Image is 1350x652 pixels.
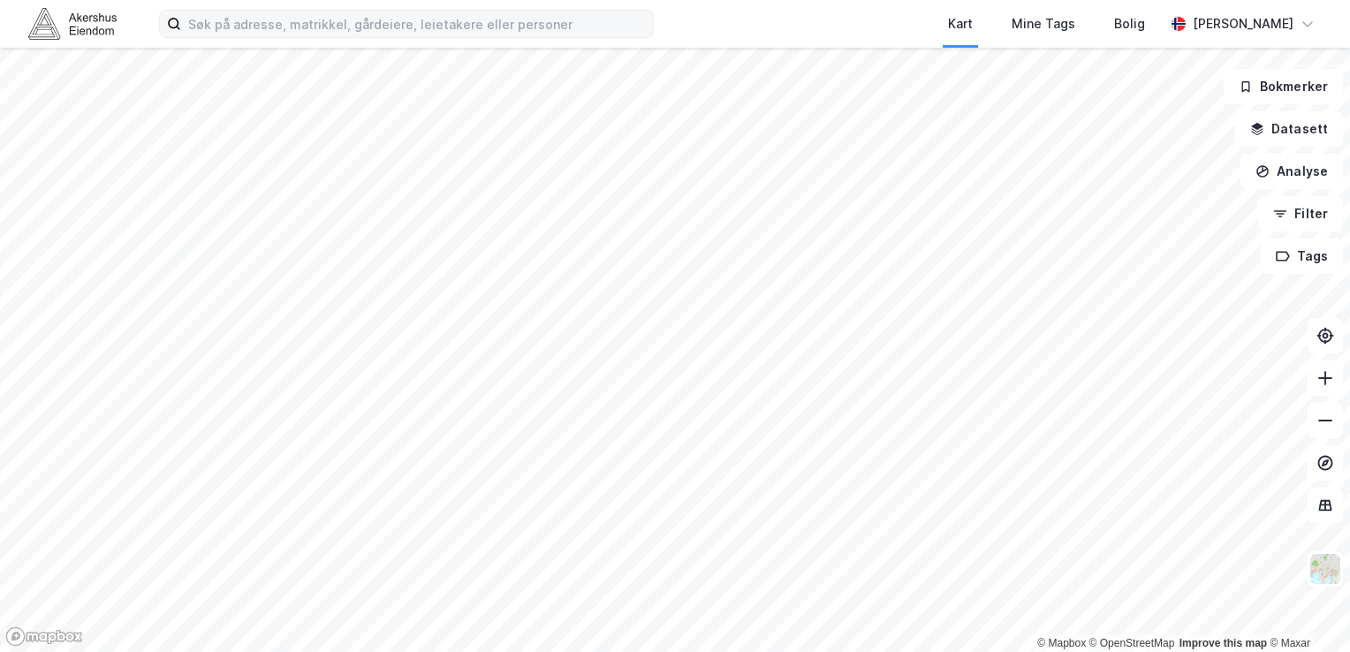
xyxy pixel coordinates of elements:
div: Bolig [1114,13,1145,34]
button: Filter [1258,196,1343,231]
a: Improve this map [1179,637,1267,649]
iframe: Chat Widget [1262,567,1350,652]
a: Mapbox homepage [5,626,83,647]
button: Analyse [1240,154,1343,189]
div: Kart [948,13,973,34]
button: Tags [1261,239,1343,274]
button: Datasett [1235,111,1343,147]
a: OpenStreetMap [1089,637,1175,649]
a: Mapbox [1037,637,1086,649]
img: akershus-eiendom-logo.9091f326c980b4bce74ccdd9f866810c.svg [28,8,117,39]
div: [PERSON_NAME] [1193,13,1293,34]
img: Z [1308,552,1342,586]
button: Bokmerker [1224,69,1343,104]
div: Kontrollprogram for chat [1262,567,1350,652]
div: Mine Tags [1012,13,1075,34]
input: Søk på adresse, matrikkel, gårdeiere, leietakere eller personer [181,11,653,37]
